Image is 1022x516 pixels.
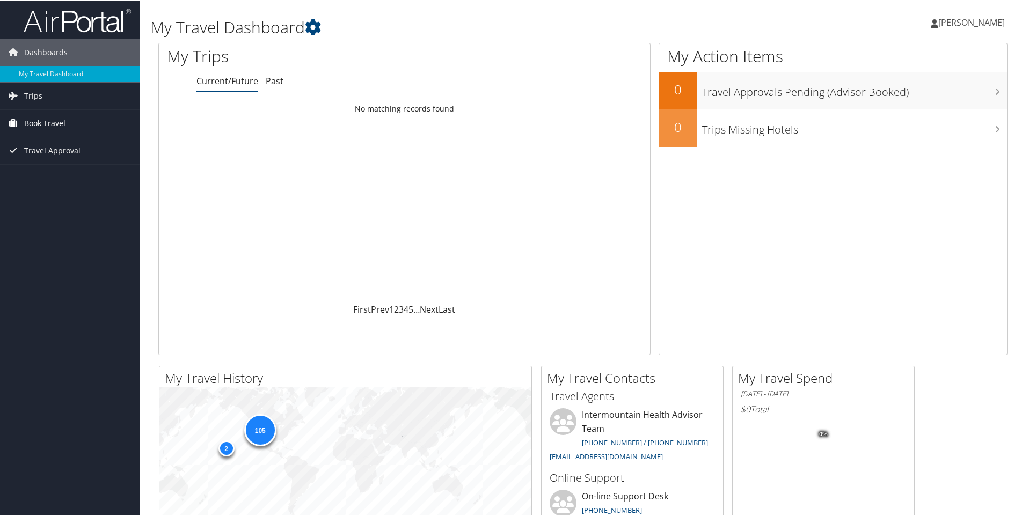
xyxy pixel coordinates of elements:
[547,368,723,386] h2: My Travel Contacts
[218,439,234,455] div: 2
[544,407,720,465] li: Intermountain Health Advisor Team
[439,303,455,314] a: Last
[931,5,1016,38] a: [PERSON_NAME]
[266,74,283,86] a: Past
[24,136,81,163] span: Travel Approval
[244,413,276,445] div: 105
[582,504,642,514] a: [PHONE_NUMBER]
[582,437,708,446] a: [PHONE_NUMBER] / [PHONE_NUMBER]
[741,402,750,414] span: $0
[702,78,1007,99] h3: Travel Approvals Pending (Advisor Booked)
[353,303,371,314] a: First
[659,44,1007,67] h1: My Action Items
[741,388,906,398] h6: [DATE] - [DATE]
[819,430,828,437] tspan: 0%
[371,303,389,314] a: Prev
[738,368,914,386] h2: My Travel Spend
[938,16,1005,27] span: [PERSON_NAME]
[659,79,697,98] h2: 0
[741,402,906,414] h6: Total
[399,303,404,314] a: 3
[420,303,439,314] a: Next
[150,15,727,38] h1: My Travel Dashboard
[659,117,697,135] h2: 0
[413,303,420,314] span: …
[24,7,131,32] img: airportal-logo.png
[408,303,413,314] a: 5
[165,368,531,386] h2: My Travel History
[394,303,399,314] a: 2
[24,109,65,136] span: Book Travel
[550,451,663,460] a: [EMAIL_ADDRESS][DOMAIN_NAME]
[167,44,437,67] h1: My Trips
[659,108,1007,146] a: 0Trips Missing Hotels
[404,303,408,314] a: 4
[196,74,258,86] a: Current/Future
[702,116,1007,136] h3: Trips Missing Hotels
[159,98,650,117] td: No matching records found
[24,38,68,65] span: Dashboards
[550,388,715,403] h3: Travel Agents
[550,469,715,484] h3: Online Support
[389,303,394,314] a: 1
[659,71,1007,108] a: 0Travel Approvals Pending (Advisor Booked)
[24,82,42,108] span: Trips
